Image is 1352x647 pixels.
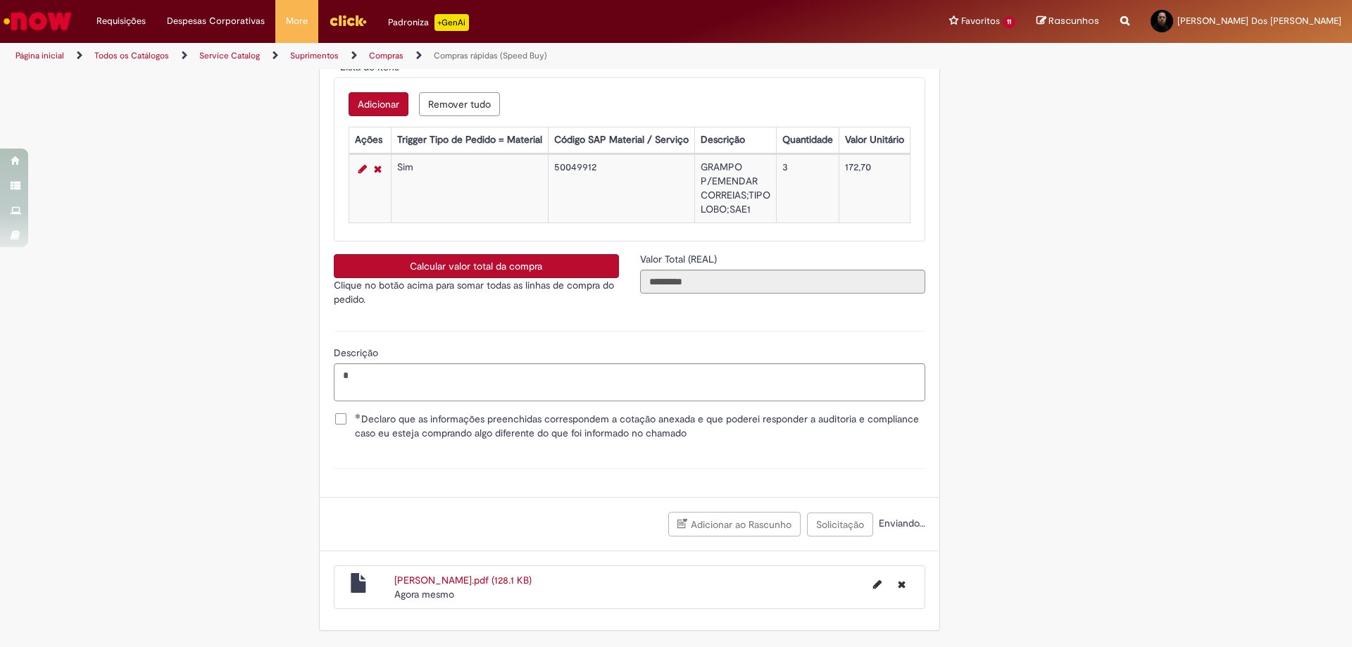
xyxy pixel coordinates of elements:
[961,14,1000,28] span: Favoritos
[349,92,408,116] button: Add a row for Lista de Itens
[1,7,74,35] img: ServiceNow
[329,10,367,31] img: click_logo_yellow_360x200.png
[1177,15,1341,27] span: [PERSON_NAME] Dos [PERSON_NAME]
[694,155,776,223] td: GRAMPO P/EMENDAR CORREIAS;TIPO LOBO;SAE1
[776,155,839,223] td: 3
[548,127,694,153] th: Código SAP Material / Serviço
[349,127,391,153] th: Ações
[694,127,776,153] th: Descrição
[290,50,339,61] a: Suprimentos
[388,14,469,31] div: Padroniza
[355,412,925,440] span: Declaro que as informações preenchidas correspondem a cotação anexada e que poderei responder a a...
[1049,14,1099,27] span: Rascunhos
[419,92,500,116] button: Remove all rows for Lista de Itens
[839,155,910,223] td: 172,70
[865,573,890,596] button: Editar nome de arquivo GRAMPO LONA.pdf
[394,588,454,601] span: Agora mesmo
[640,253,720,265] span: Somente leitura - Valor Total (REAL)
[286,14,308,28] span: More
[640,252,720,266] label: Somente leitura - Valor Total (REAL)
[1037,15,1099,28] a: Rascunhos
[334,254,619,278] button: Calcular valor total da compra
[199,50,260,61] a: Service Catalog
[391,127,548,153] th: Trigger Tipo de Pedido = Material
[369,50,403,61] a: Compras
[394,574,532,586] a: [PERSON_NAME].pdf (128.1 KB)
[876,517,925,529] span: Enviando...
[370,161,385,177] a: Remover linha 1
[434,14,469,31] p: +GenAi
[96,14,146,28] span: Requisições
[839,127,910,153] th: Valor Unitário
[910,127,1000,153] th: Valor Total Moeda
[11,43,891,69] ul: Trilhas de página
[434,50,547,61] a: Compras rápidas (Speed Buy)
[548,155,694,223] td: 50049912
[391,155,548,223] td: Sim
[15,50,64,61] a: Página inicial
[910,155,1000,223] td: 518,10
[640,270,925,294] input: Valor Total (REAL)
[776,127,839,153] th: Quantidade
[355,161,370,177] a: Editar Linha 1
[167,14,265,28] span: Despesas Corporativas
[889,573,914,596] button: Excluir GRAMPO LONA.pdf
[334,346,381,359] span: Descrição
[334,278,619,306] p: Clique no botão acima para somar todas as linhas de compra do pedido.
[334,363,925,401] textarea: Descrição
[1003,16,1015,28] span: 11
[94,50,169,61] a: Todos os Catálogos
[355,413,361,419] span: Obrigatório Preenchido
[394,588,454,601] time: 28/08/2025 10:19:12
